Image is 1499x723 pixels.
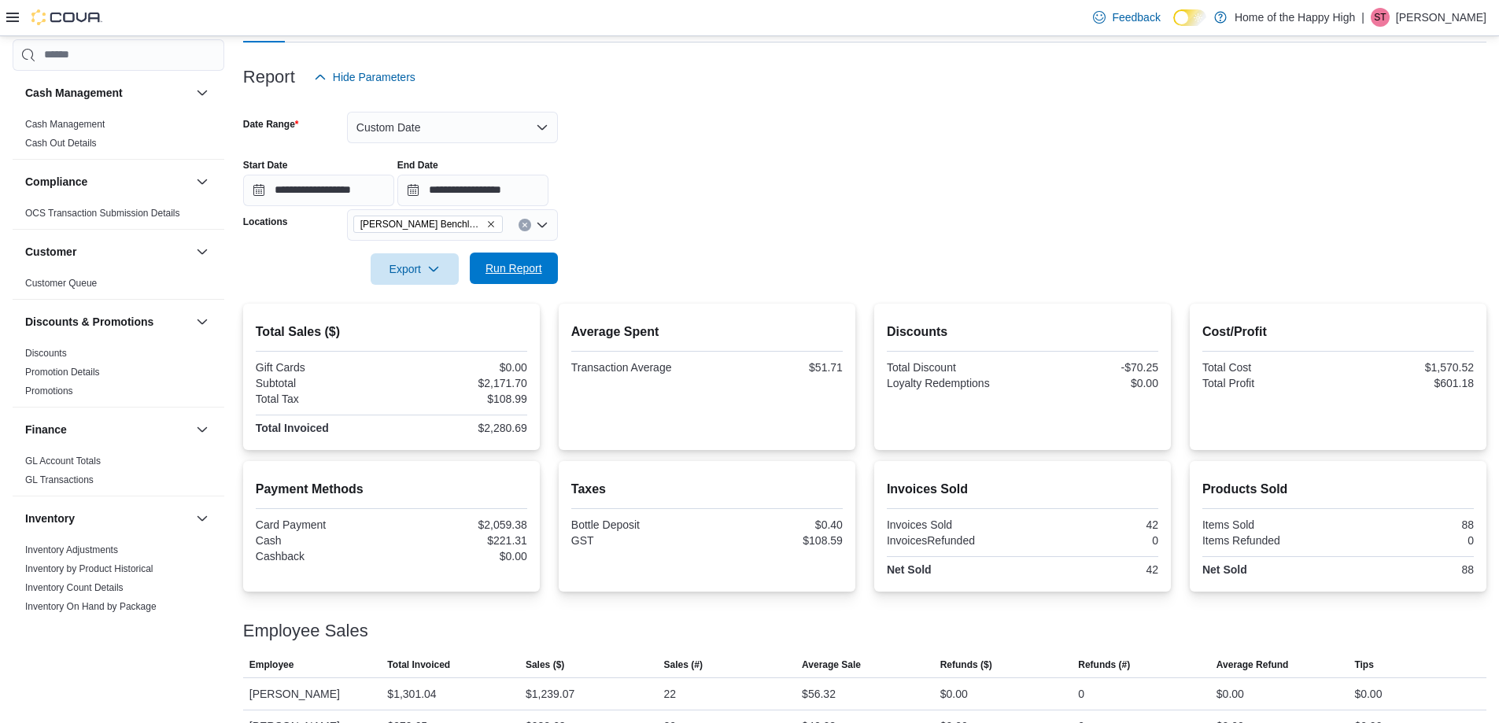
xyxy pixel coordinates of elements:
[371,253,459,285] button: Export
[25,367,100,378] a: Promotion Details
[25,208,180,219] a: OCS Transaction Submission Details
[526,658,564,671] span: Sales ($)
[1202,563,1247,576] strong: Net Sold
[256,422,329,434] strong: Total Invoiced
[360,216,483,232] span: [PERSON_NAME] Benchlands - Fire & Flower
[887,518,1020,531] div: Invoices Sold
[571,518,704,531] div: Bottle Deposit
[519,219,531,231] button: Clear input
[308,61,422,93] button: Hide Parameters
[887,377,1020,389] div: Loyalty Redemptions
[1025,361,1158,374] div: -$70.25
[256,534,389,547] div: Cash
[193,312,212,331] button: Discounts & Promotions
[536,219,548,231] button: Open list of options
[1202,518,1335,531] div: Items Sold
[25,601,157,612] a: Inventory On Hand by Package
[25,314,190,330] button: Discounts & Promotions
[486,260,542,276] span: Run Report
[571,534,704,547] div: GST
[1341,563,1474,576] div: 88
[25,563,153,575] span: Inventory by Product Historical
[1025,518,1158,531] div: 42
[25,582,124,593] a: Inventory Count Details
[1112,9,1160,25] span: Feedback
[571,480,843,499] h2: Taxes
[1396,8,1486,27] p: [PERSON_NAME]
[486,219,496,229] button: Remove Hinton - Hinton Benchlands - Fire & Flower from selection in this group
[193,242,212,261] button: Customer
[1173,9,1206,26] input: Dark Mode
[394,377,527,389] div: $2,171.70
[25,474,94,485] a: GL Transactions
[802,658,861,671] span: Average Sale
[193,420,212,439] button: Finance
[1371,8,1390,27] div: Sjaan Thomas
[193,172,212,191] button: Compliance
[13,115,224,159] div: Cash Management
[25,278,97,289] a: Customer Queue
[1354,684,1382,703] div: $0.00
[394,361,527,374] div: $0.00
[25,244,190,260] button: Customer
[387,684,436,703] div: $1,301.04
[1202,377,1335,389] div: Total Profit
[25,314,153,330] h3: Discounts & Promotions
[1087,2,1166,33] a: Feedback
[25,277,97,290] span: Customer Queue
[25,474,94,486] span: GL Transactions
[526,684,574,703] div: $1,239.07
[1341,361,1474,374] div: $1,570.52
[387,658,450,671] span: Total Invoiced
[664,658,703,671] span: Sales (#)
[1354,658,1373,671] span: Tips
[1341,518,1474,531] div: 88
[25,511,75,526] h3: Inventory
[394,534,527,547] div: $221.31
[1173,26,1174,27] span: Dark Mode
[25,366,100,378] span: Promotion Details
[394,393,527,405] div: $108.99
[25,563,153,574] a: Inventory by Product Historical
[887,361,1020,374] div: Total Discount
[1341,534,1474,547] div: 0
[333,69,415,85] span: Hide Parameters
[25,581,124,594] span: Inventory Count Details
[887,480,1158,499] h2: Invoices Sold
[25,85,190,101] button: Cash Management
[1202,361,1335,374] div: Total Cost
[710,518,843,531] div: $0.40
[710,361,843,374] div: $51.71
[25,244,76,260] h3: Customer
[193,83,212,102] button: Cash Management
[25,456,101,467] a: GL Account Totals
[243,216,288,228] label: Locations
[256,377,389,389] div: Subtotal
[353,216,503,233] span: Hinton - Hinton Benchlands - Fire & Flower
[243,175,394,206] input: Press the down key to open a popover containing a calendar.
[1025,377,1158,389] div: $0.00
[25,118,105,131] span: Cash Management
[664,684,677,703] div: 22
[25,207,180,219] span: OCS Transaction Submission Details
[13,274,224,299] div: Customer
[25,422,190,437] button: Finance
[887,563,932,576] strong: Net Sold
[1341,377,1474,389] div: $601.18
[347,112,558,143] button: Custom Date
[13,204,224,229] div: Compliance
[31,9,102,25] img: Cova
[25,85,123,101] h3: Cash Management
[394,518,527,531] div: $2,059.38
[25,511,190,526] button: Inventory
[887,534,1020,547] div: InvoicesRefunded
[1217,684,1244,703] div: $0.00
[13,452,224,496] div: Finance
[1217,658,1289,671] span: Average Refund
[25,600,157,613] span: Inventory On Hand by Package
[1202,323,1474,341] h2: Cost/Profit
[397,159,438,172] label: End Date
[25,385,73,397] a: Promotions
[243,678,382,710] div: [PERSON_NAME]
[25,455,101,467] span: GL Account Totals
